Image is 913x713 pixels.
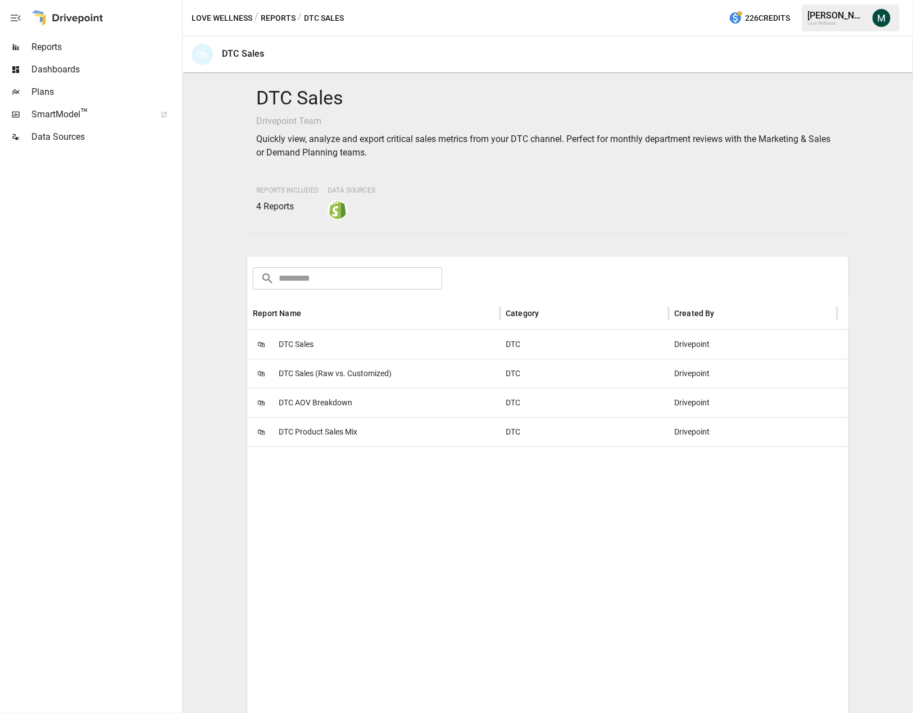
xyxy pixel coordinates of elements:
span: Data Sources [328,186,375,194]
div: DTC [500,388,669,417]
span: 226 Credits [745,11,790,25]
span: DTC AOV Breakdown [279,389,352,417]
span: Dashboards [31,63,180,76]
div: Drivepoint [669,388,837,417]
span: SmartModel [31,108,148,121]
span: 🛍 [253,394,270,411]
div: Category [506,309,539,318]
button: Love Wellness [192,11,252,25]
div: / [255,11,258,25]
button: Sort [302,305,318,321]
span: Reports [31,40,180,54]
div: DTC [500,359,669,388]
div: Drivepoint [669,330,837,359]
div: Report Name [253,309,301,318]
span: DTC Sales (Raw vs. Customized) [279,359,392,388]
span: DTC Product Sales Mix [279,418,357,446]
span: Reports Included [256,186,319,194]
div: DTC Sales [222,48,264,59]
div: Love Wellness [807,21,866,26]
img: shopify [329,201,347,219]
button: 226Credits [724,8,794,29]
div: [PERSON_NAME] [807,10,866,21]
span: Plans [31,85,180,99]
p: Quickly view, analyze and export critical sales metrics from your DTC channel. Perfect for monthl... [256,132,839,159]
div: Created By [674,309,715,318]
span: ™ [80,106,88,120]
span: 🛍 [253,336,270,353]
span: Data Sources [31,130,180,144]
div: / [298,11,302,25]
p: 4 Reports [256,200,319,213]
button: Sort [716,305,732,321]
button: Michael Cormack [866,2,897,34]
p: Drivepoint Team [256,115,839,128]
div: Drivepoint [669,359,837,388]
span: 🛍 [253,365,270,382]
h4: DTC Sales [256,86,839,110]
img: Michael Cormack [873,9,891,27]
div: 🛍 [192,44,213,65]
div: DTC [500,417,669,446]
span: DTC Sales [279,330,314,359]
div: DTC [500,330,669,359]
button: Reports [261,11,296,25]
div: Drivepoint [669,417,837,446]
span: 🛍 [253,423,270,440]
button: Sort [540,305,556,321]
